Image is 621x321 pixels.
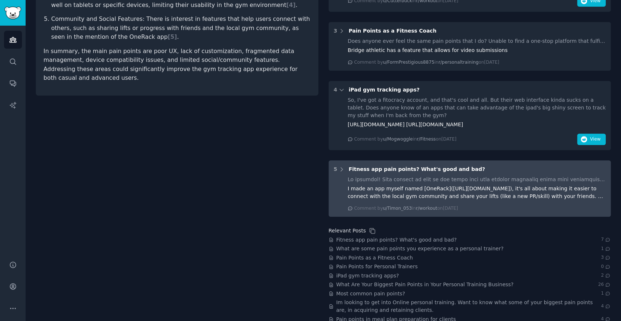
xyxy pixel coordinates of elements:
[577,134,606,145] button: View
[348,96,606,119] div: So, I've got a fitocracy account, and that's cool and all. But their web interface kinda sucks on...
[51,15,311,42] p: Community and Social Features: There is interest in features that help users connect with others,...
[354,136,457,143] div: Comment by in on [DATE]
[334,165,337,173] div: 5
[598,281,611,288] span: 26
[416,206,437,211] span: r/workout
[349,87,420,93] span: iPad gym tracking apps?
[348,185,606,200] div: I made an app myself named [OneRack]([URL][DOMAIN_NAME]), it's all about making it easier to conn...
[438,60,478,65] span: r/personaltraining
[601,290,611,297] span: 1
[286,1,295,8] span: [ 4 ]
[601,246,611,252] span: 1
[334,27,337,35] div: 3
[336,236,457,244] a: Fitness app pain points? What's good and bad?
[336,281,514,288] a: What Are Your Biggest Pain Points in Your Personal Training Business?
[336,245,504,253] a: What are some pain points you experience as a personal trainer?
[348,121,606,128] div: [URL][DOMAIN_NAME] [URL][DOMAIN_NAME]
[354,205,458,212] div: Comment by in on [DATE]
[601,236,611,243] span: 7
[336,290,405,298] a: Most common pain points?
[354,59,499,66] div: Comment by in on [DATE]
[334,86,337,94] div: 4
[336,272,399,280] a: iPad gym tracking apps?
[590,136,601,143] span: View
[336,299,601,314] a: Im looking to get into Online personal training. Want to know what some of your biggest pain poin...
[43,47,311,83] p: In summary, the main pain points are poor UX, lack of customization, fragmented data management, ...
[383,137,413,142] span: u/Mogwoggle
[168,33,177,40] span: [ 5 ]
[577,138,606,143] a: View
[348,176,606,183] div: Lo ipsumdol! Sita consect ad elit se doe tempo inci utla etdolor magnaaliq enima mini veniamquis ...
[4,7,21,19] img: GummySearch logo
[349,28,436,34] span: Pain Points as a Fitness Coach
[383,60,434,65] span: u/FormPrestigious8875
[417,137,436,142] span: r/Fitness
[348,46,606,54] div: Bridge athletic has a feature that allows for video submissions
[336,263,418,270] a: Pain Points for Personal Trainers
[601,303,611,310] span: 4
[348,37,606,45] div: Does anyone ever feel the same pain points that I do? Unable to find a one-stop platform that ful...
[383,206,412,211] span: u/Timon_053
[329,227,366,235] div: Relevant Posts
[349,166,485,172] span: Fitness app pain points? What's good and bad?
[336,254,413,262] a: Pain Points as a Fitness Coach
[601,272,611,279] span: 2
[601,264,611,270] span: 0
[601,254,611,261] span: 3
